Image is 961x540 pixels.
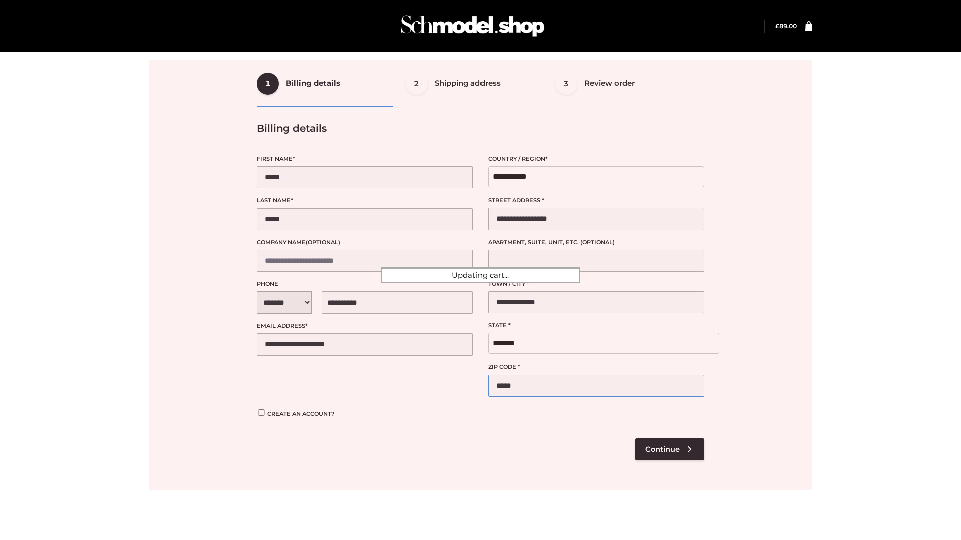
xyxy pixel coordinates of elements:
div: Updating cart... [381,267,580,283]
bdi: 89.00 [775,22,797,30]
a: £89.00 [775,22,797,30]
img: Schmodel Admin 964 [397,6,548,46]
span: £ [775,22,779,30]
